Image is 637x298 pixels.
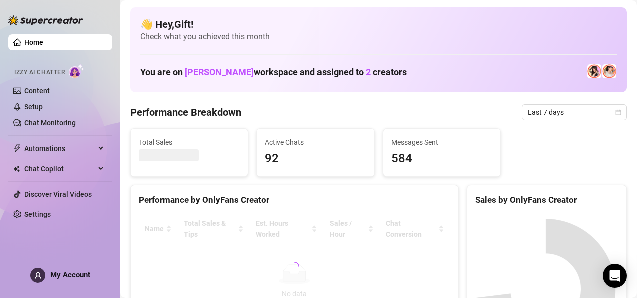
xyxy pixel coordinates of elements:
span: Automations [24,140,95,157]
h1: You are on workspace and assigned to creators [140,67,407,78]
span: Messages Sent [391,137,492,148]
span: 92 [265,149,366,168]
div: Sales by OnlyFans Creator [475,193,618,207]
a: Home [24,38,43,46]
span: Chat Copilot [24,161,95,177]
a: Content [24,87,50,95]
span: 584 [391,149,492,168]
h4: 👋 Hey, Gift ! [140,17,617,31]
span: user [34,272,42,279]
span: 2 [366,67,371,77]
span: Total Sales [139,137,240,148]
a: Setup [24,103,43,111]
span: calendar [615,109,621,115]
img: AI Chatter [69,64,84,78]
a: Discover Viral Videos [24,190,92,198]
img: 𝖍𝖔𝖑𝖑𝖞 [602,64,616,78]
span: thunderbolt [13,144,21,153]
a: Chat Monitoring [24,119,76,127]
span: My Account [50,270,90,279]
span: Last 7 days [528,105,621,120]
img: Chat Copilot [13,165,20,172]
img: logo-BBDzfeDw.svg [8,15,83,25]
span: Izzy AI Chatter [14,68,65,77]
div: Performance by OnlyFans Creator [139,193,450,207]
a: Settings [24,210,51,218]
h4: Performance Breakdown [130,105,241,119]
span: [PERSON_NAME] [185,67,254,77]
img: Holly [587,64,601,78]
div: Open Intercom Messenger [603,264,627,288]
span: Check what you achieved this month [140,31,617,42]
span: Active Chats [265,137,366,148]
span: loading [289,261,300,272]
